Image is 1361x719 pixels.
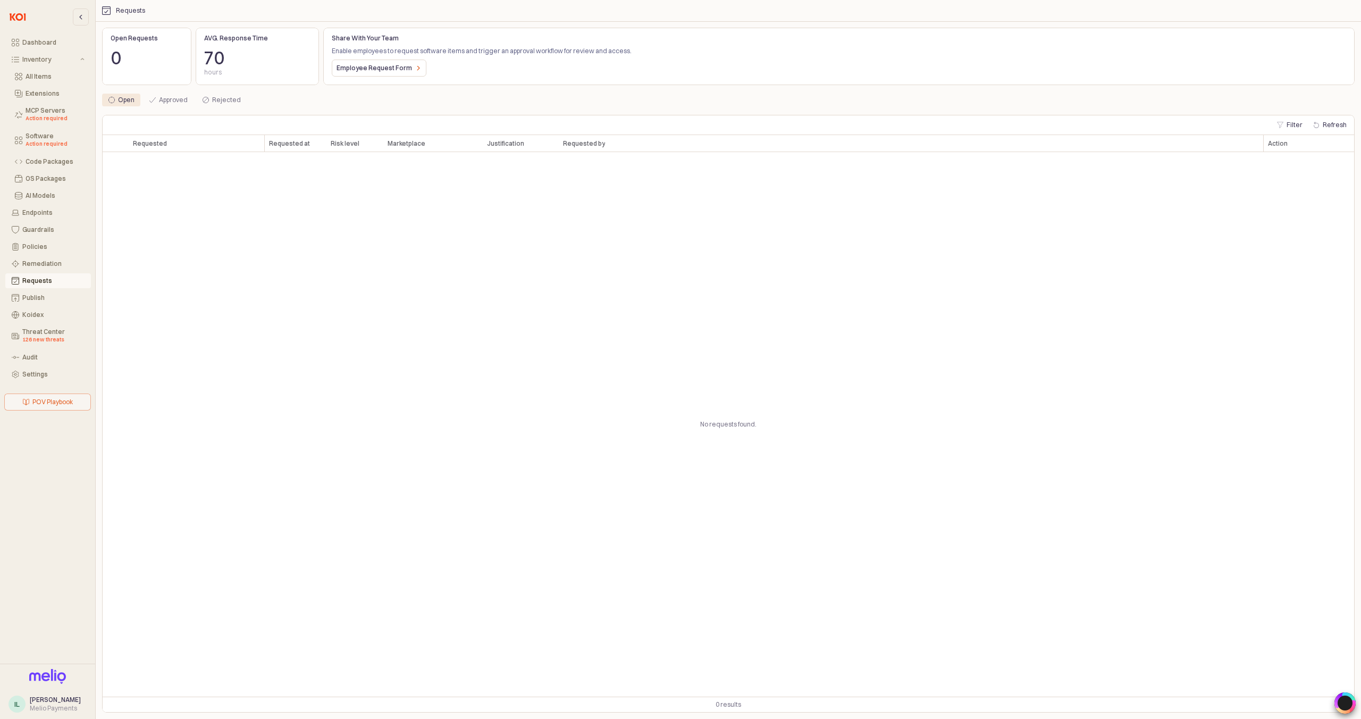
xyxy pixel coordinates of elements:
button: Employee Request Form [332,60,426,77]
span: Risk level [331,139,359,148]
div: Threat Center [22,328,85,344]
button: POV Playbook [4,394,91,411]
span: Requested at [269,139,310,148]
span: Marketplace [388,139,425,148]
span: 0 [111,48,122,69]
button: MCP Servers [5,103,91,127]
div: Approved [143,94,194,106]
div: Requests [22,277,85,285]
div: Policies [22,243,85,250]
div: Rejected [212,94,241,106]
div: Action required [26,140,85,148]
div: Software [26,132,85,148]
div: Koidex [22,311,85,319]
button: Remediation [5,256,91,271]
p: Open Requests [111,34,176,43]
div: Publish [22,294,85,302]
div: Guardrails [22,226,85,233]
div: 126 new threats [22,336,85,344]
div: Endpoints [22,209,85,216]
p: Share With Your Team [332,34,1346,43]
div: Open [118,94,135,106]
button: OS Packages [5,171,91,186]
p: AVG. Response Time [204,34,310,43]
span: Justification [487,139,524,148]
button: Software [5,129,91,152]
button: Publish [5,290,91,305]
p: POV Playbook [32,398,73,406]
div: IL [14,699,20,709]
div: Requests [116,7,145,14]
span: 0 [111,50,122,67]
span: Action [1268,139,1288,148]
div: hours [204,68,310,77]
div: Action required [26,114,85,123]
span: Requested by [563,139,605,148]
button: Filter [1273,119,1307,131]
div: All Items [26,73,85,80]
button: Koidex [5,307,91,322]
button: Threat Center [5,324,91,348]
div: Remediation [22,260,85,267]
button: Extensions [5,86,91,101]
div: Approved [159,94,188,106]
p: Employee Request Form [337,64,412,72]
div: OS Packages [26,175,85,182]
button: Dashboard [5,35,91,50]
button: Audit [5,350,91,365]
div: Melio Payments [30,704,81,713]
p: Enable employees to request software items and trigger an approval workflow for review and access. [332,46,1346,56]
div: AI Models [26,192,85,199]
button: Requests [5,273,91,288]
button: Inventory [5,52,91,67]
button: Code Packages [5,154,91,169]
div: No requests found. [103,152,1354,697]
div: Rejected [196,94,247,106]
span: Requested [133,139,167,148]
div: Code Packages [26,158,85,165]
button: Policies [5,239,91,254]
span: 70 [204,50,225,67]
button: Settings [5,367,91,382]
button: Guardrails [5,222,91,237]
div: Extensions [26,90,85,97]
span: 70 [204,48,225,69]
div: Open [102,94,141,106]
button: All Items [5,69,91,84]
div: Inventory [22,56,78,63]
button: Endpoints [5,205,91,220]
button: IL [9,696,26,713]
button: AI Models [5,188,91,203]
div: MCP Servers [26,107,85,123]
div: Table toolbar [103,697,1354,712]
div: Settings [22,371,85,378]
button: Refresh [1309,119,1351,131]
div: Dashboard [22,39,85,46]
span: [PERSON_NAME] [30,696,81,704]
div: 0 results [716,699,741,710]
div: Audit [22,354,85,361]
